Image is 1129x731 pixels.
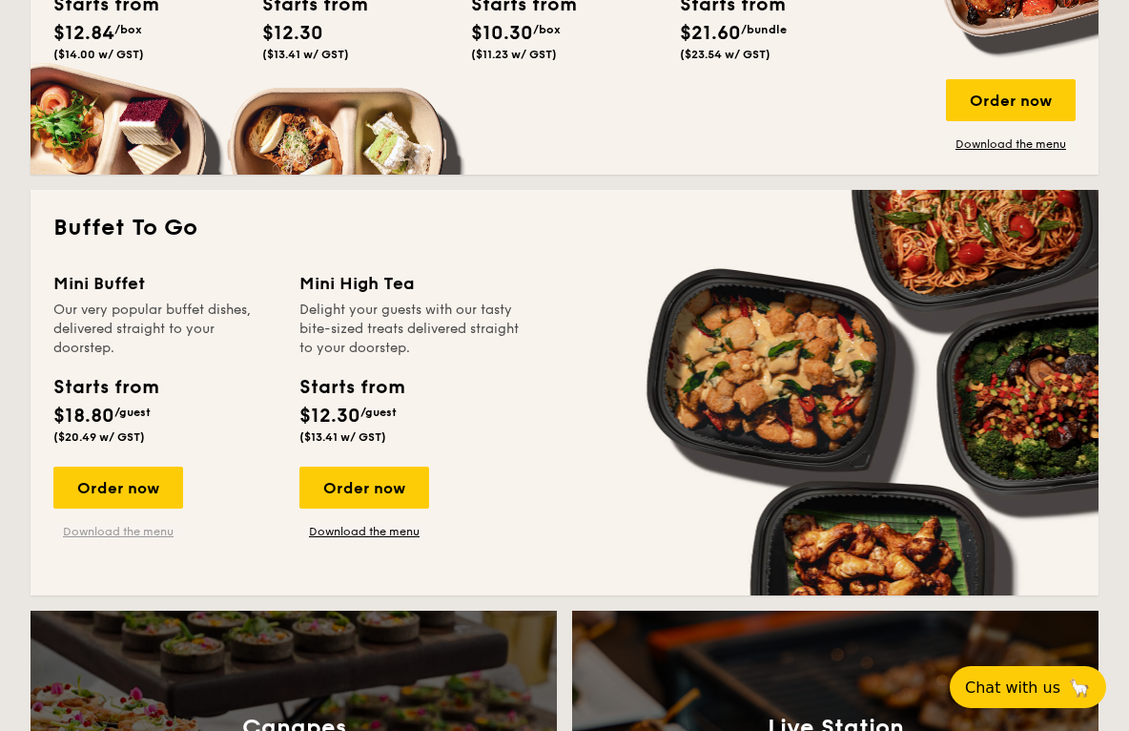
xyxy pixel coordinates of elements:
[299,524,429,539] a: Download the menu
[965,679,1060,697] span: Chat with us
[946,79,1076,121] div: Order now
[680,22,741,45] span: $21.60
[262,22,323,45] span: $12.30
[262,48,349,61] span: ($13.41 w/ GST)
[53,405,114,428] span: $18.80
[950,666,1106,708] button: Chat with us🦙
[53,373,157,402] div: Starts from
[299,405,360,428] span: $12.30
[53,430,145,444] span: ($20.49 w/ GST)
[299,467,429,509] div: Order now
[114,406,151,419] span: /guest
[53,301,277,358] div: Our very popular buffet dishes, delivered straight to your doorstep.
[53,467,183,509] div: Order now
[299,373,403,402] div: Starts from
[299,270,523,297] div: Mini High Tea
[471,48,557,61] span: ($11.23 w/ GST)
[53,48,144,61] span: ($14.00 w/ GST)
[299,301,523,358] div: Delight your guests with our tasty bite-sized treats delivered straight to your doorstep.
[53,213,1076,243] h2: Buffet To Go
[360,406,397,419] span: /guest
[53,22,114,45] span: $12.84
[946,136,1076,152] a: Download the menu
[533,23,561,36] span: /box
[741,23,787,36] span: /bundle
[299,430,386,444] span: ($13.41 w/ GST)
[1068,677,1091,699] span: 🦙
[680,48,770,61] span: ($23.54 w/ GST)
[53,524,183,539] a: Download the menu
[471,22,533,45] span: $10.30
[114,23,142,36] span: /box
[53,270,277,297] div: Mini Buffet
